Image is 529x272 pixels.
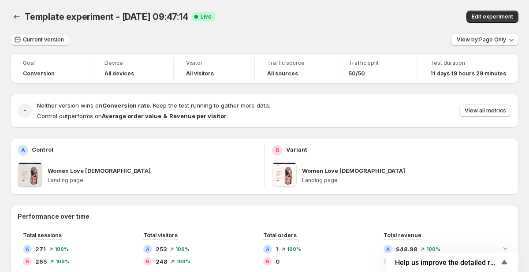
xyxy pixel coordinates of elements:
[23,36,64,43] span: Current version
[102,112,161,119] strong: Average order value
[457,36,506,43] span: View by: Page Only
[11,11,23,23] button: Back
[267,60,324,67] span: Traffic source
[426,246,440,252] span: 100 %
[386,246,390,252] h2: A
[169,112,227,119] strong: Revenue per visitor
[266,259,269,264] h2: B
[430,59,506,78] a: Test duration11 days 19 hours 29 minutes
[430,70,506,77] span: 11 days 19 hours 29 minutes
[18,163,42,187] img: Women Love Jesus
[396,245,417,253] span: $48.98
[48,166,151,175] p: Women Love [DEMOGRAPHIC_DATA]
[176,259,190,264] span: 100 %
[156,245,167,253] span: 253
[286,145,307,154] p: Variant
[276,147,279,154] h2: B
[186,70,214,77] h4: All visitors
[156,257,168,266] span: 248
[287,246,301,252] span: 100 %
[23,106,26,115] h2: -
[349,70,365,77] span: 50/50
[395,257,510,268] button: Show survey - Help us improve the detailed report for A/B campaigns
[37,112,228,119] span: Control outperforms on .
[451,34,518,46] button: View by:Page Only
[102,102,150,109] strong: Conversion rate
[37,102,270,109] span: Neither version wins on . Keep the test running to gather more data.
[395,258,499,267] span: Help us improve the detailed report for A/B campaigns
[26,246,29,252] h2: A
[146,246,149,252] h2: A
[18,212,511,221] h2: Performance over time
[263,232,297,238] span: Total orders
[23,232,62,238] span: Total sessions
[276,245,278,253] span: 1
[56,259,70,264] span: 100 %
[349,60,405,67] span: Traffic split
[466,11,518,23] button: Edit experiment
[25,11,188,22] span: Template experiment - [DATE] 09:47:14
[23,70,55,77] span: Conversion
[430,60,506,67] span: Test duration
[55,246,69,252] span: 100 %
[266,246,269,252] h2: A
[267,59,324,78] a: Traffic sourceAll sources
[272,163,297,187] img: Women Love Jesus
[143,232,178,238] span: Total visitors
[104,59,161,78] a: DeviceAll devices
[499,242,511,254] button: Expand chart
[302,166,405,175] p: Women Love [DEMOGRAPHIC_DATA]
[349,59,405,78] a: Traffic split50/50
[48,177,257,184] p: Landing page
[186,60,242,67] span: Visitor
[384,232,421,238] span: Total revenue
[186,59,242,78] a: VisitorAll visitors
[267,70,298,77] h4: All sources
[276,257,279,266] span: 0
[35,257,47,266] span: 265
[175,246,190,252] span: 100 %
[11,34,69,46] button: Current version
[23,60,79,67] span: Goal
[459,104,511,117] button: View all metrics
[163,112,168,119] strong: &
[146,259,149,264] h2: B
[35,245,46,253] span: 271
[472,13,513,20] span: Edit experiment
[104,70,134,77] h4: All devices
[104,60,161,67] span: Device
[465,107,506,114] span: View all metrics
[21,147,25,154] h2: A
[201,13,212,20] span: Live
[32,145,53,154] p: Control
[302,177,512,184] p: Landing page
[23,59,79,78] a: GoalConversion
[26,259,29,264] h2: B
